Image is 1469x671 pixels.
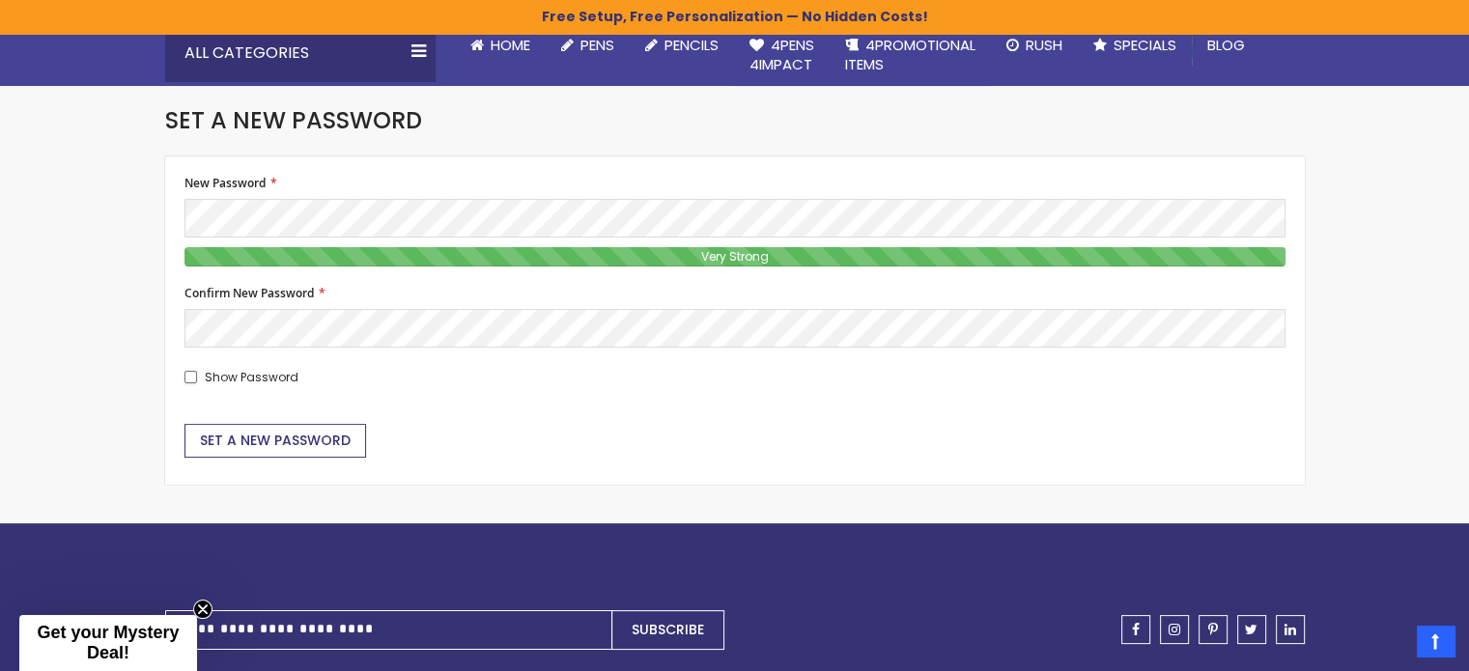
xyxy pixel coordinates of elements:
[1285,623,1296,636] span: linkedin
[1078,24,1192,67] a: Specials
[37,623,179,662] span: Get your Mystery Deal!
[184,247,1285,266] div: Password Strength:
[1132,623,1140,636] span: facebook
[165,104,422,136] span: Set a New Password
[1417,626,1455,657] a: Top
[1276,615,1305,644] a: linkedin
[1114,35,1176,55] span: Specials
[491,35,530,55] span: Home
[205,369,298,385] span: Show Password
[749,35,814,74] span: 4Pens 4impact
[580,35,614,55] span: Pens
[632,620,704,639] span: Subscribe
[611,610,724,650] button: Subscribe
[991,24,1078,67] a: Rush
[1121,615,1150,644] a: facebook
[184,175,266,191] span: New Password
[734,24,830,87] a: 4Pens4impact
[546,24,630,67] a: Pens
[1192,24,1260,67] a: Blog
[184,285,314,301] span: Confirm New Password
[1199,615,1228,644] a: pinterest
[1169,623,1180,636] span: instagram
[455,24,546,67] a: Home
[630,24,734,67] a: Pencils
[696,248,774,265] span: Very Strong
[830,24,991,87] a: 4PROMOTIONALITEMS
[845,35,975,74] span: 4PROMOTIONAL ITEMS
[184,424,366,458] button: Set a New Password
[1026,35,1062,55] span: Rush
[1237,615,1266,644] a: twitter
[200,431,351,450] span: Set a New Password
[1160,615,1189,644] a: instagram
[1207,35,1245,55] span: Blog
[165,24,436,82] div: All Categories
[193,600,212,619] button: Close teaser
[664,35,719,55] span: Pencils
[19,615,197,671] div: Get your Mystery Deal!Close teaser
[1208,623,1218,636] span: pinterest
[1245,623,1257,636] span: twitter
